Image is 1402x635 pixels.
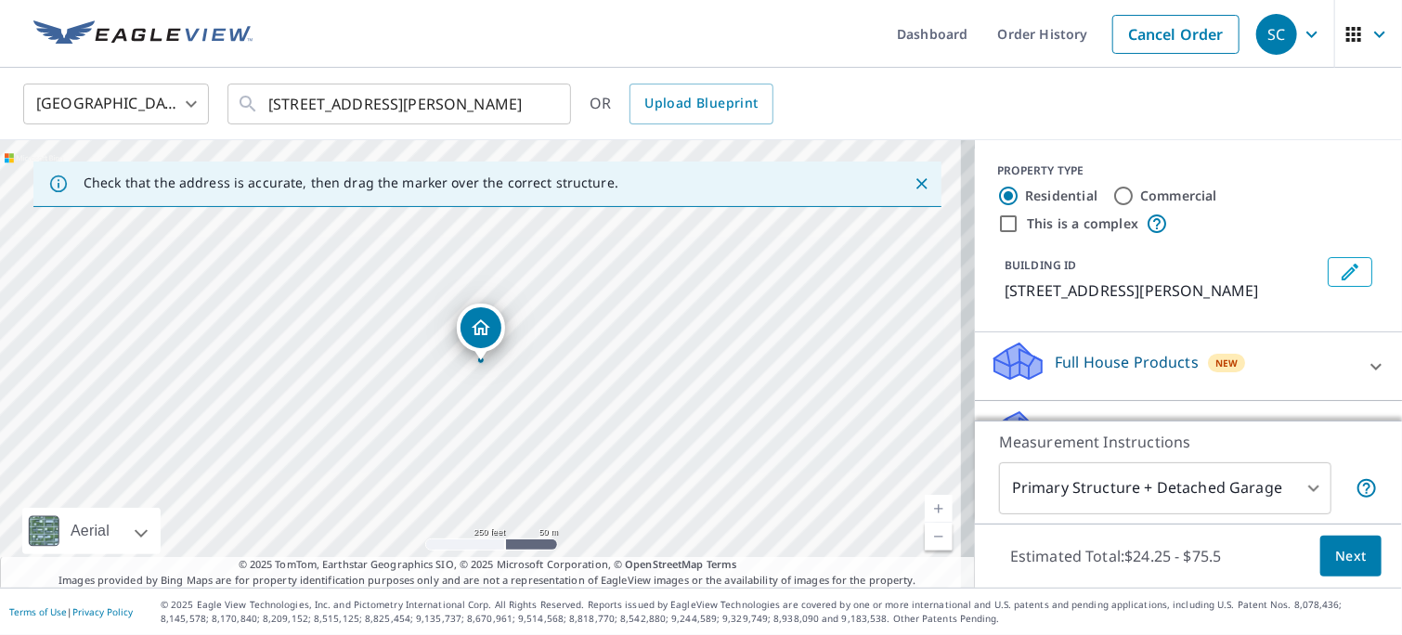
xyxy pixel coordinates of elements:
[625,557,703,571] a: OpenStreetMap
[590,84,773,124] div: OR
[925,495,953,523] a: Current Level 17, Zoom In
[9,606,133,617] p: |
[925,523,953,551] a: Current Level 17, Zoom Out
[65,508,115,554] div: Aerial
[1335,545,1367,568] span: Next
[999,431,1378,453] p: Measurement Instructions
[630,84,772,124] a: Upload Blueprint
[22,508,161,554] div: Aerial
[23,78,209,130] div: [GEOGRAPHIC_DATA]
[644,92,758,115] span: Upload Blueprint
[910,172,934,196] button: Close
[997,162,1380,179] div: PROPERTY TYPE
[72,605,133,618] a: Privacy Policy
[1055,420,1158,442] p: Roof Products
[707,557,737,571] a: Terms
[161,598,1393,626] p: © 2025 Eagle View Technologies, Inc. and Pictometry International Corp. All Rights Reserved. Repo...
[1005,279,1320,302] p: [STREET_ADDRESS][PERSON_NAME]
[1215,356,1239,370] span: New
[84,175,618,191] p: Check that the address is accurate, then drag the marker over the correct structure.
[990,408,1387,481] div: Roof ProductsNewPremium with Regular Delivery
[1320,536,1382,577] button: Next
[1055,351,1199,373] p: Full House Products
[239,557,737,573] span: © 2025 TomTom, Earthstar Geographics SIO, © 2025 Microsoft Corporation, ©
[457,304,505,361] div: Dropped pin, building 1, Residential property, 34 Emily Rd Far Hills, NJ 07931
[999,462,1331,514] div: Primary Structure + Detached Garage
[990,340,1387,393] div: Full House ProductsNew
[9,605,67,618] a: Terms of Use
[1140,187,1217,205] label: Commercial
[1005,257,1076,273] p: BUILDING ID
[1112,15,1240,54] a: Cancel Order
[1256,14,1297,55] div: SC
[1027,214,1138,233] label: This is a complex
[1025,187,1097,205] label: Residential
[1328,257,1372,287] button: Edit building 1
[1356,477,1378,499] span: Your report will include the primary structure and a detached garage if one exists.
[995,536,1237,577] p: Estimated Total: $24.25 - $75.5
[268,78,533,130] input: Search by address or latitude-longitude
[33,20,253,48] img: EV Logo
